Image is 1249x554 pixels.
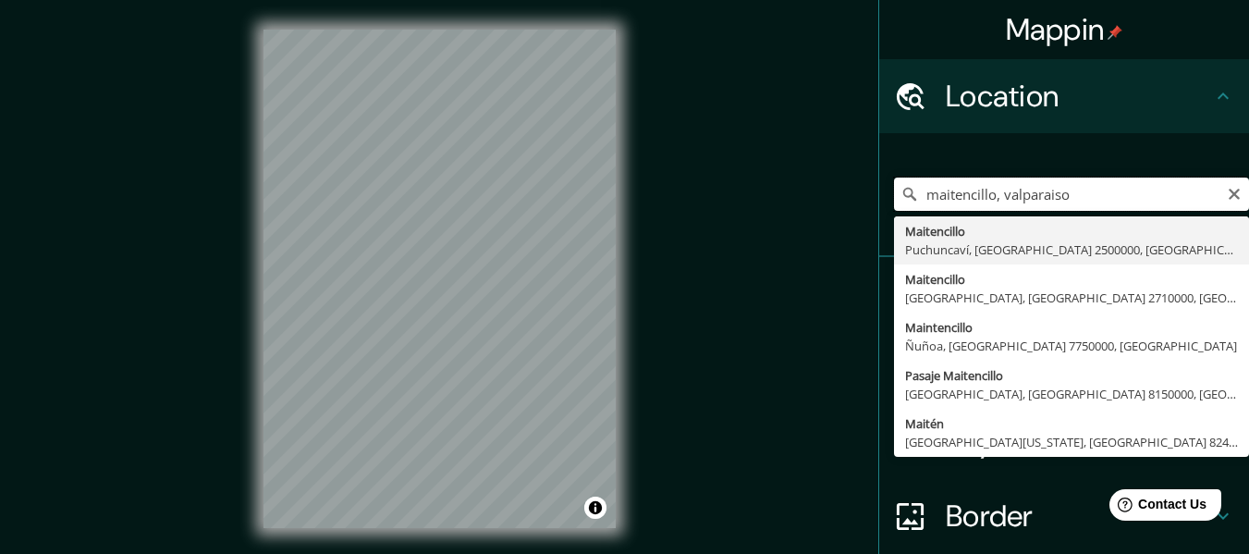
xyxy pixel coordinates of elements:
[905,289,1238,307] div: [GEOGRAPHIC_DATA], [GEOGRAPHIC_DATA] 2710000, [GEOGRAPHIC_DATA]
[946,498,1212,535] h4: Border
[905,366,1238,385] div: Pasaje Maitencillo
[946,424,1212,461] h4: Layout
[905,222,1238,240] div: Maitencillo
[1006,11,1123,48] h4: Mappin
[879,257,1249,331] div: Pins
[879,479,1249,553] div: Border
[905,337,1238,355] div: Ñuñoa, [GEOGRAPHIC_DATA] 7750000, [GEOGRAPHIC_DATA]
[1227,184,1242,202] button: Clear
[905,318,1238,337] div: Maintencillo
[905,385,1238,403] div: [GEOGRAPHIC_DATA], [GEOGRAPHIC_DATA] 8150000, [GEOGRAPHIC_DATA]
[879,331,1249,405] div: Style
[879,405,1249,479] div: Layout
[905,270,1238,289] div: Maitencillo
[879,59,1249,133] div: Location
[946,78,1212,115] h4: Location
[894,178,1249,211] input: Pick your city or area
[584,497,606,519] button: Toggle attribution
[905,433,1238,451] div: [GEOGRAPHIC_DATA][US_STATE], [GEOGRAPHIC_DATA] 8240000, [GEOGRAPHIC_DATA]
[905,240,1238,259] div: Puchuncaví, [GEOGRAPHIC_DATA] 2500000, [GEOGRAPHIC_DATA]
[1108,25,1122,40] img: pin-icon.png
[905,414,1238,433] div: Maitén
[1084,482,1229,534] iframe: Help widget launcher
[263,30,616,528] canvas: Map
